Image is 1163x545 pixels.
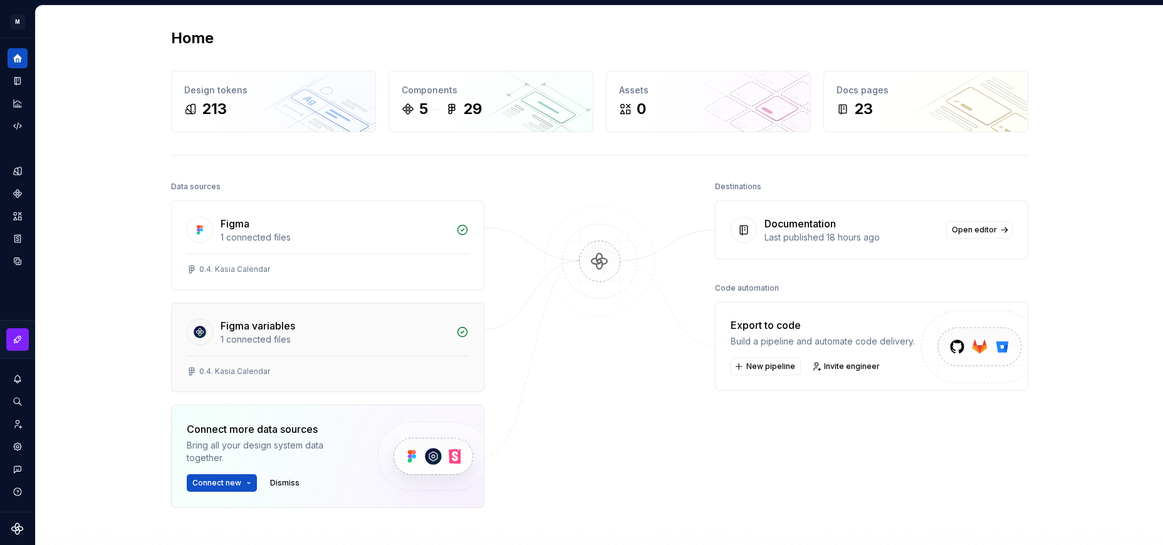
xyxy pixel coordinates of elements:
div: 29 [463,99,482,119]
div: 5 [419,99,428,119]
button: New pipeline [731,358,801,375]
a: Analytics [8,93,28,113]
div: Components [402,84,580,96]
div: Connect more data sources [187,422,356,437]
a: Invite team [8,414,28,434]
span: Connect new [192,478,241,488]
a: Docs pages23 [823,71,1028,132]
div: Export to code [731,318,915,333]
a: Open editor [946,221,1013,239]
h2: Home [171,28,214,48]
div: Documentation [764,216,836,231]
div: Figma [221,216,249,231]
a: Assets [8,206,28,226]
a: Documentation [8,71,28,91]
div: 0.4. Kasia Calendar [199,366,270,376]
div: Design tokens [184,84,363,96]
a: Code automation [8,116,28,136]
a: Design tokens [8,161,28,181]
div: M [10,14,25,29]
div: 213 [202,99,227,119]
a: Home [8,48,28,68]
div: Docs pages [837,84,1015,96]
a: Invite engineer [808,358,885,375]
div: 23 [854,99,873,119]
div: Bring all your design system data together. [187,439,356,464]
div: Data sources [171,178,221,195]
div: 0 [637,99,646,119]
a: Design tokens213 [171,71,376,132]
span: Open editor [952,225,997,235]
div: Code automation [715,279,779,297]
a: Storybook stories [8,229,28,249]
span: Invite engineer [824,361,880,371]
div: 1 connected files [221,231,449,244]
button: M [3,8,33,35]
div: Build a pipeline and automate code delivery. [731,335,915,348]
a: Settings [8,437,28,457]
span: New pipeline [746,361,795,371]
div: 0.4. Kasia Calendar [199,264,270,274]
button: Contact support [8,459,28,479]
span: Dismiss [270,478,300,488]
div: Last published 18 hours ago [764,231,939,244]
div: 1 connected files [221,333,449,346]
button: Notifications [8,369,28,389]
div: Destinations [715,178,761,195]
div: Assets [619,84,798,96]
button: Connect new [187,474,257,492]
div: Figma variables [221,318,295,333]
a: Components [8,184,28,204]
a: Components529 [389,71,593,132]
a: Assets0 [606,71,811,132]
button: Dismiss [264,474,305,492]
svg: Supernova Logo [11,522,24,535]
a: Figma1 connected files0.4. Kasia Calendar [171,200,484,290]
a: Figma variables1 connected files0.4. Kasia Calendar [171,303,484,392]
button: Search ⌘K [8,392,28,412]
a: Data sources [8,251,28,271]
